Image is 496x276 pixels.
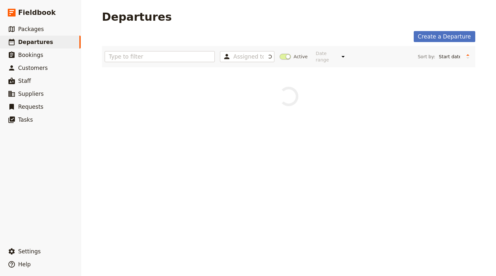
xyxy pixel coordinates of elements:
[18,91,44,97] span: Suppliers
[463,52,473,61] button: Change sort direction
[233,53,264,61] input: Assigned to
[18,39,53,45] span: Departures
[102,10,172,23] h1: Departures
[18,78,31,84] span: Staff
[105,51,215,62] input: Type to filter
[18,261,31,268] span: Help
[414,31,475,42] a: Create a Departure
[18,26,44,32] span: Packages
[294,53,307,60] span: Active
[18,8,56,17] span: Fieldbook
[18,248,41,255] span: Settings
[18,52,43,58] span: Bookings
[418,53,435,60] span: Sort by:
[18,65,48,71] span: Customers
[18,116,33,123] span: Tasks
[18,104,43,110] span: Requests
[436,52,463,61] select: Sort by:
